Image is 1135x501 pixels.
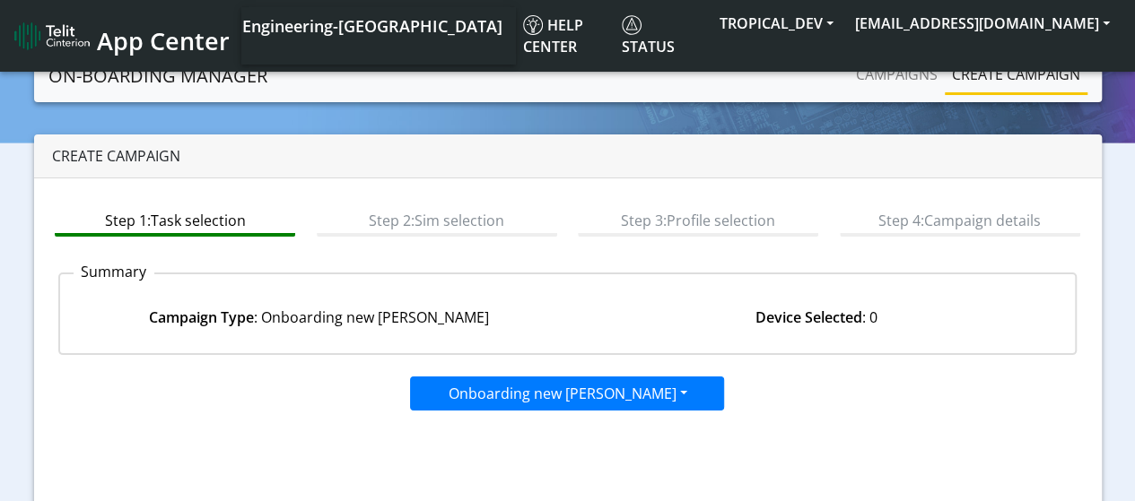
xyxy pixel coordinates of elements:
btn: Step 3: Profile selection [578,203,818,237]
btn: Step 1: Task selection [55,203,295,237]
span: App Center [97,24,230,57]
img: knowledge.svg [523,15,543,35]
span: Help center [523,15,583,56]
a: Create campaign [945,56,1087,92]
button: Onboarding new [PERSON_NAME] [410,376,724,410]
a: Help center [516,7,615,65]
img: logo-telit-cinterion-gw-new.png [14,22,90,50]
p: Summary [74,261,154,282]
a: App Center [14,17,227,56]
div: Create campaign [34,134,1102,178]
btn: Step 2: Sim selection [317,203,557,237]
span: Engineering-[GEOGRAPHIC_DATA] [242,15,502,37]
button: TROPICAL_DEV [709,7,844,39]
a: Campaigns [849,56,945,92]
a: Your current platform instance [241,7,502,43]
button: [EMAIL_ADDRESS][DOMAIN_NAME] [844,7,1121,39]
div: : 0 [568,307,1065,328]
strong: Campaign Type [149,307,254,327]
btn: Step 4: Campaign details [840,203,1080,237]
a: Status [615,7,709,65]
strong: Device Selected [755,307,861,327]
img: status.svg [622,15,642,35]
span: Status [622,15,675,56]
a: On-Boarding Manager [48,58,267,94]
div: : Onboarding new [PERSON_NAME] [71,307,568,328]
